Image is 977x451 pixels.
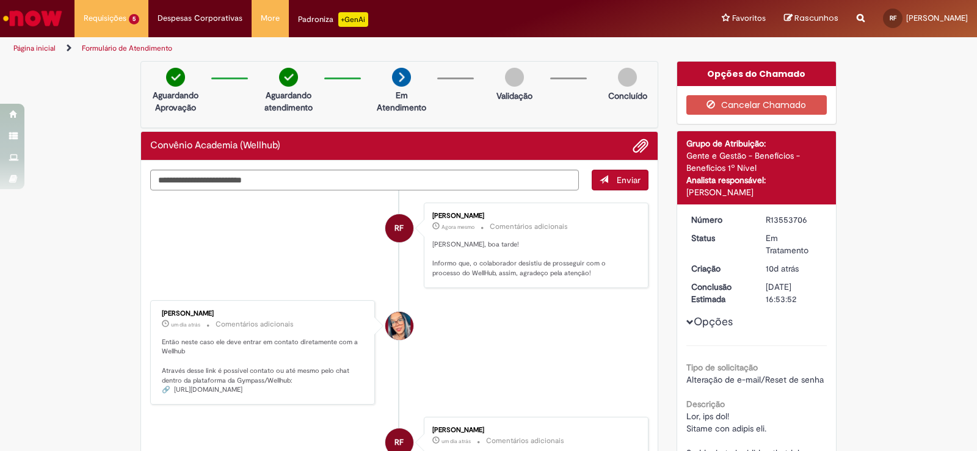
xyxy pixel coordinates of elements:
dt: Status [682,232,757,244]
dt: Conclusão Estimada [682,281,757,305]
div: R13553706 [766,214,823,226]
small: Comentários adicionais [486,436,564,446]
span: um dia atrás [171,321,200,328]
div: Gente e Gestão - Benefícios - Benefícios 1º Nível [686,150,827,174]
dt: Criação [682,262,757,275]
time: 30/09/2025 09:27:00 [171,321,200,328]
span: RF [890,14,896,22]
span: um dia atrás [441,438,471,445]
span: Enviar [617,175,641,186]
span: Requisições [84,12,126,24]
div: Padroniza [298,12,368,27]
img: img-circle-grey.png [618,68,637,87]
img: ServiceNow [1,6,64,31]
a: Formulário de Atendimento [82,43,172,53]
button: Cancelar Chamado [686,95,827,115]
div: [PERSON_NAME] [162,310,365,317]
div: [PERSON_NAME] [686,186,827,198]
div: Analista responsável: [686,174,827,186]
img: check-circle-green.png [166,68,185,87]
div: Maira Priscila Da Silva Arnaldo [385,312,413,340]
time: 22/09/2025 08:55:11 [766,263,799,274]
img: arrow-next.png [392,68,411,87]
p: Então neste caso ele deve entrar em contato diretamente com a Wellhub Através desse link é possív... [162,337,365,395]
div: 22/09/2025 08:55:11 [766,262,823,275]
time: 01/10/2025 12:54:36 [441,223,474,231]
button: Enviar [592,170,648,190]
p: Em Atendimento [372,89,431,114]
div: Grupo de Atribuição: [686,137,827,150]
span: Favoritos [732,12,766,24]
div: Rafaela Franco [385,214,413,242]
h2: Convênio Academia (Wellhub) Histórico de tíquete [150,140,280,151]
span: [PERSON_NAME] [906,13,968,23]
span: Alteração de e-mail/Reset de senha [686,374,824,385]
time: 30/09/2025 09:18:25 [441,438,471,445]
small: Comentários adicionais [490,222,568,232]
b: Descrição [686,399,725,410]
span: RF [394,214,404,243]
div: [PERSON_NAME] [432,212,636,220]
b: Tipo de solicitação [686,362,758,373]
span: 5 [129,14,139,24]
div: Opções do Chamado [677,62,837,86]
p: Aguardando Aprovação [146,89,205,114]
img: img-circle-grey.png [505,68,524,87]
p: +GenAi [338,12,368,27]
span: 10d atrás [766,263,799,274]
span: Agora mesmo [441,223,474,231]
a: Página inicial [13,43,56,53]
div: [DATE] 16:53:52 [766,281,823,305]
span: Rascunhos [794,12,838,24]
textarea: Digite sua mensagem aqui... [150,170,579,190]
span: Despesas Corporativas [158,12,242,24]
button: Adicionar anexos [633,138,648,154]
div: Em Tratamento [766,232,823,256]
a: Rascunhos [784,13,838,24]
small: Comentários adicionais [216,319,294,330]
div: [PERSON_NAME] [432,427,636,434]
ul: Trilhas de página [9,37,642,60]
span: More [261,12,280,24]
dt: Número [682,214,757,226]
p: Concluído [608,90,647,102]
p: [PERSON_NAME], boa tarde! Informo que, o colaborador desistiu de prosseguir com o processo do Wel... [432,240,636,278]
p: Validação [496,90,532,102]
p: Aguardando atendimento [259,89,318,114]
img: check-circle-green.png [279,68,298,87]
